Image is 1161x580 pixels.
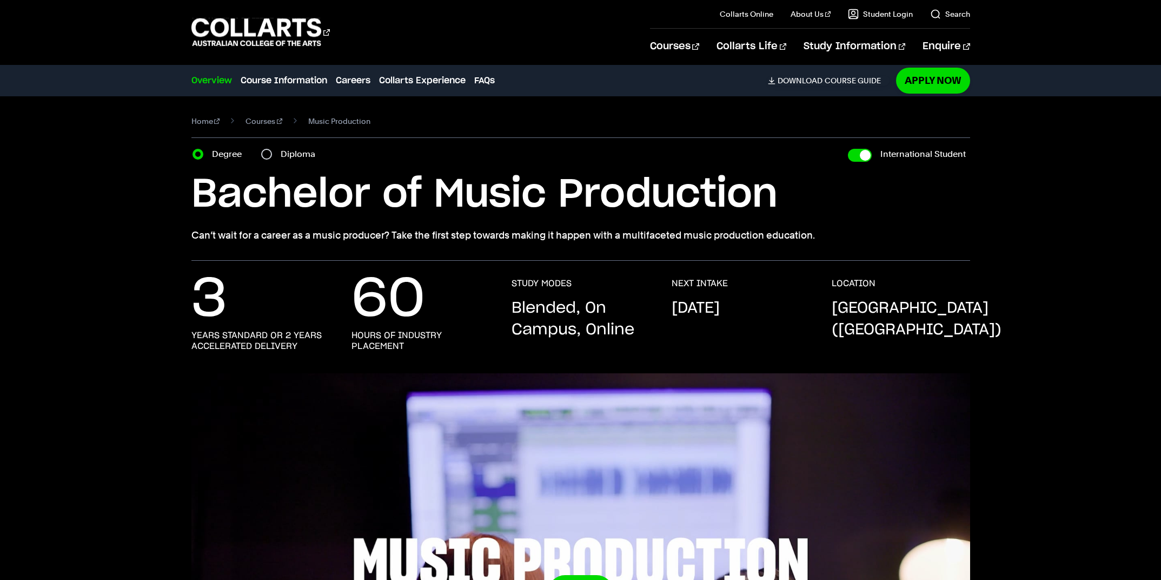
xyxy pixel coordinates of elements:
label: Degree [212,147,248,162]
h3: hours of industry placement [351,330,490,352]
a: Courses [650,29,699,64]
a: Collarts Online [720,9,773,19]
p: [DATE] [672,298,720,319]
a: Search [930,9,970,19]
a: Overview [191,74,232,87]
a: DownloadCourse Guide [768,76,890,85]
a: Study Information [804,29,905,64]
span: Download [778,76,822,85]
label: Diploma [281,147,322,162]
p: Blended, On Campus, Online [512,298,650,341]
a: Enquire [923,29,970,64]
a: Apply Now [896,68,970,93]
a: FAQs [474,74,495,87]
h3: STUDY MODES [512,278,572,289]
h3: NEXT INTAKE [672,278,728,289]
a: Collarts Life [716,29,786,64]
h3: LOCATION [832,278,875,289]
div: Go to homepage [191,17,330,48]
a: Home [191,114,220,129]
p: 60 [351,278,425,321]
a: Courses [246,114,282,129]
a: Collarts Experience [379,74,466,87]
a: Careers [336,74,370,87]
span: Music Production [308,114,370,129]
a: Course Information [241,74,327,87]
p: [GEOGRAPHIC_DATA] ([GEOGRAPHIC_DATA]) [832,298,1001,341]
h3: years standard or 2 years accelerated delivery [191,330,330,352]
p: 3 [191,278,227,321]
a: About Us [791,9,831,19]
label: International Student [880,147,966,162]
p: Can’t wait for a career as a music producer? Take the first step towards making it happen with a ... [191,228,970,243]
a: Student Login [848,9,913,19]
h1: Bachelor of Music Production [191,170,970,219]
